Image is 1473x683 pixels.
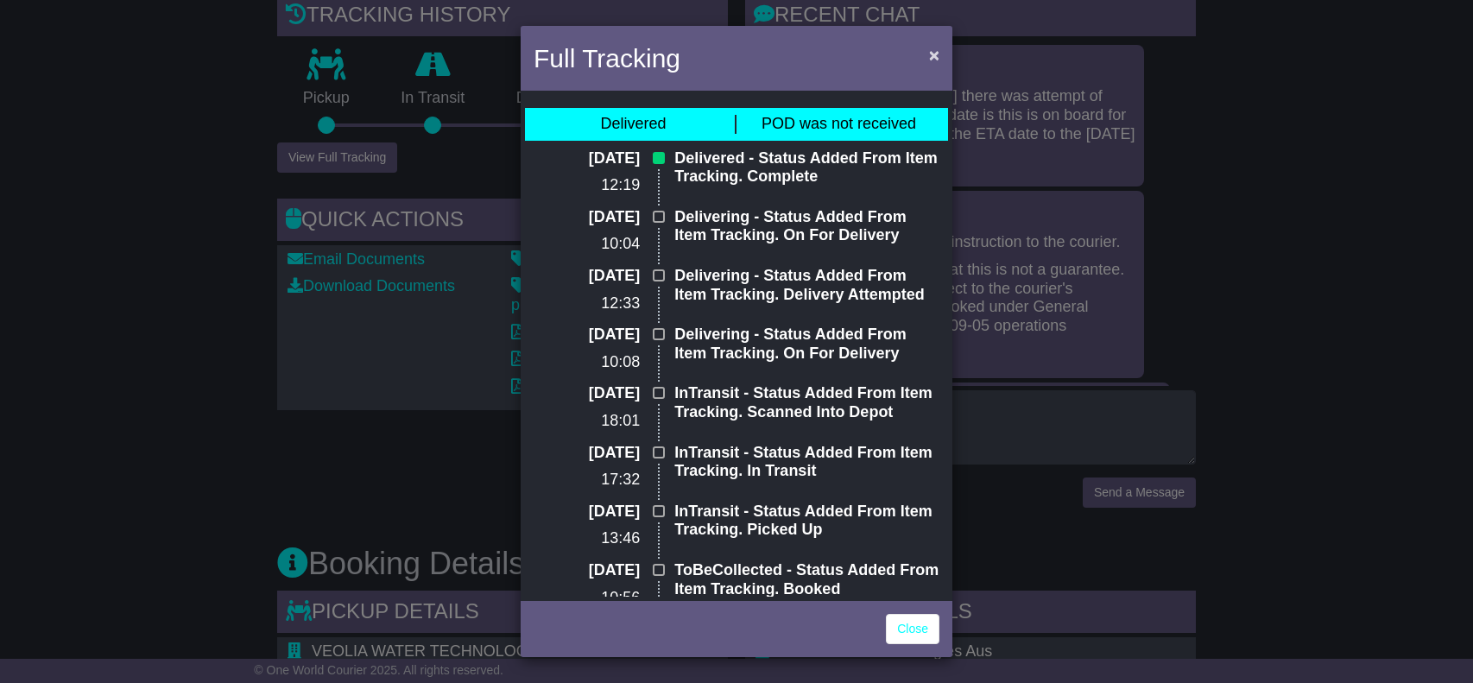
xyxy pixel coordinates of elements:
[674,208,939,245] p: Delivering - Status Added From Item Tracking. On For Delivery
[534,471,640,490] p: 17:32
[534,529,640,548] p: 13:46
[674,267,939,304] p: Delivering - Status Added From Item Tracking. Delivery Attempted
[674,384,939,421] p: InTransit - Status Added From Item Tracking. Scanned Into Depot
[534,235,640,254] p: 10:04
[534,326,640,345] p: [DATE]
[534,412,640,431] p: 18:01
[534,149,640,168] p: [DATE]
[674,326,939,363] p: Delivering - Status Added From Item Tracking. On For Delivery
[534,39,680,78] h4: Full Tracking
[674,503,939,540] p: InTransit - Status Added From Item Tracking. Picked Up
[674,444,939,481] p: InTransit - Status Added From Item Tracking. In Transit
[929,45,939,65] span: ×
[534,589,640,608] p: 10:56
[534,384,640,403] p: [DATE]
[674,149,939,187] p: Delivered - Status Added From Item Tracking. Complete
[534,294,640,313] p: 12:33
[534,561,640,580] p: [DATE]
[534,208,640,227] p: [DATE]
[534,503,640,522] p: [DATE]
[674,561,939,598] p: ToBeCollected - Status Added From Item Tracking. Booked
[534,444,640,463] p: [DATE]
[762,115,916,132] span: POD was not received
[534,176,640,195] p: 12:19
[600,115,666,134] div: Delivered
[534,267,640,286] p: [DATE]
[534,353,640,372] p: 10:08
[920,37,948,73] button: Close
[886,614,939,644] a: Close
